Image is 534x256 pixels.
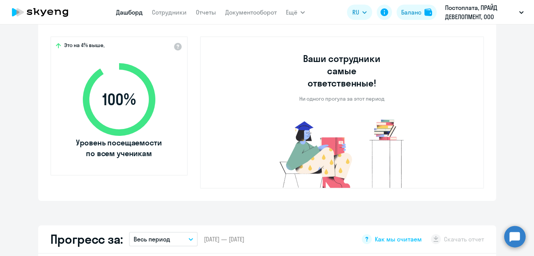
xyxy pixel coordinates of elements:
[265,117,418,188] img: no-truants
[64,42,105,51] span: Это на 4% выше,
[293,52,391,89] h3: Ваши сотрудники самые ответственные!
[441,3,528,21] button: Постоплата, ПРАЙД ДЕВЕЛОПМЕНТ, ООО
[424,8,432,16] img: balance
[75,137,163,159] span: Уровень посещаемости по всем ученикам
[225,8,277,16] a: Документооборот
[397,5,437,20] button: Балансbalance
[129,232,198,246] button: Весь период
[196,8,216,16] a: Отчеты
[75,90,163,109] span: 100 %
[375,235,422,243] span: Как мы считаем
[204,235,244,243] span: [DATE] — [DATE]
[134,235,170,244] p: Весь период
[401,8,421,17] div: Баланс
[352,8,359,17] span: RU
[116,8,143,16] a: Дашборд
[347,5,372,20] button: RU
[286,5,305,20] button: Ещё
[50,232,123,247] h2: Прогресс за:
[445,3,516,21] p: Постоплата, ПРАЙД ДЕВЕЛОПМЕНТ, ООО
[286,8,297,17] span: Ещё
[299,95,384,102] p: Ни одного прогула за этот период
[152,8,187,16] a: Сотрудники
